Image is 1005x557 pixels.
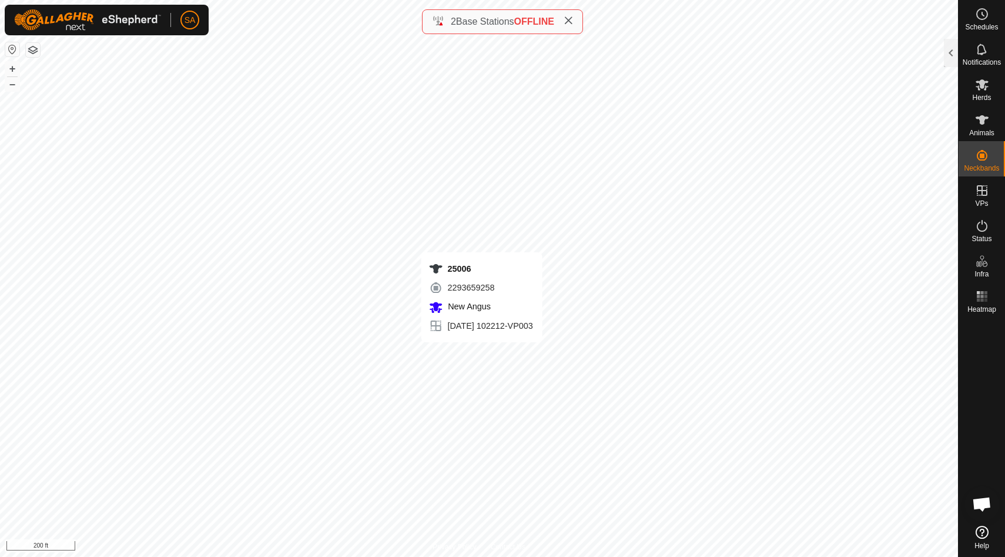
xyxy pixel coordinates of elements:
span: Animals [969,129,994,136]
div: 25006 [428,262,532,276]
a: Contact Us [491,542,525,552]
span: OFFLINE [514,16,554,26]
img: Gallagher Logo [14,9,161,31]
div: Open chat [964,486,1000,522]
span: Neckbands [964,165,999,172]
span: Heatmap [967,306,996,313]
span: Help [974,542,989,549]
div: [DATE] 102212-VP003 [428,319,532,333]
span: Schedules [965,24,998,31]
span: Base Stations [456,16,514,26]
a: Help [959,521,1005,554]
span: VPs [975,200,988,207]
span: Status [972,235,991,242]
div: 2293659258 [428,281,532,295]
span: Notifications [963,59,1001,66]
span: Herds [972,94,991,101]
button: Reset Map [5,42,19,56]
span: SA [185,14,196,26]
a: Privacy Policy [433,542,477,552]
span: New Angus [445,302,491,311]
span: 2 [451,16,456,26]
span: Infra [974,271,989,278]
button: Map Layers [26,43,40,57]
button: – [5,77,19,91]
button: + [5,62,19,76]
